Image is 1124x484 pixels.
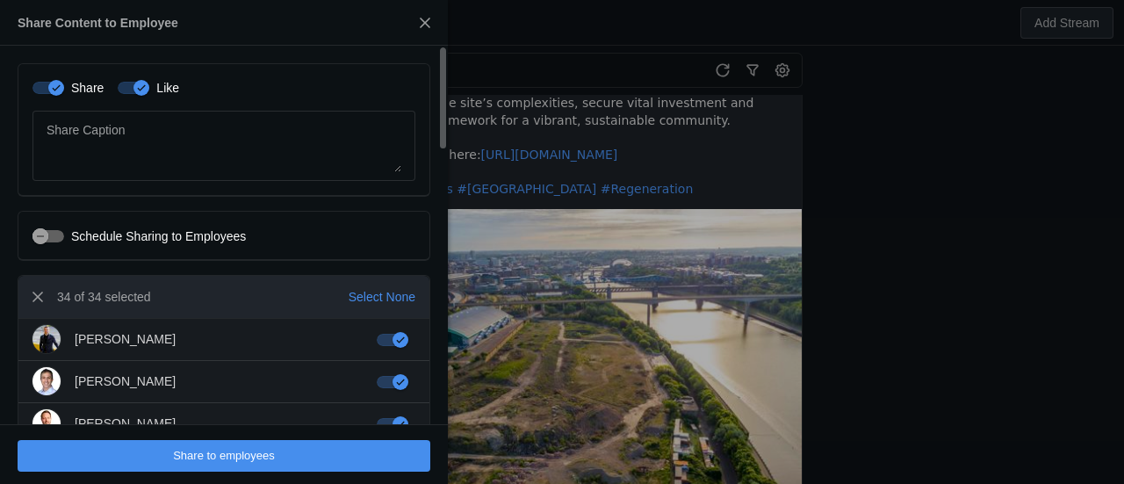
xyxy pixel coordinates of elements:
label: Like [149,79,179,97]
img: cache [32,325,61,353]
img: cache [32,367,61,395]
div: 34 of 34 selected [57,288,151,306]
mat-label: Share Caption [47,119,126,141]
label: Schedule Sharing to Employees [64,228,246,245]
label: Share [64,79,104,97]
button: Share to employees [18,440,430,472]
div: Share Content to Employee [18,14,178,32]
div: [PERSON_NAME] [75,330,176,348]
img: cache [32,409,61,437]
div: [PERSON_NAME] [75,415,176,432]
span: Share to employees [173,447,275,465]
div: Select None [349,288,415,306]
div: [PERSON_NAME] [75,372,176,390]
